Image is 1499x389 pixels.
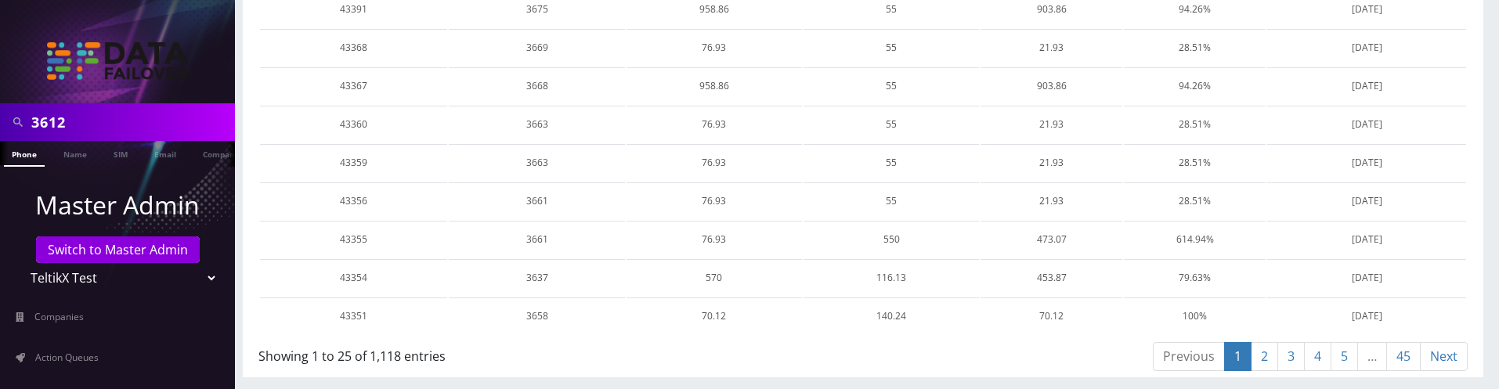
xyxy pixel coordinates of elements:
[627,182,802,219] td: 76.93
[627,106,802,142] td: 76.93
[449,67,624,104] td: 3668
[260,106,447,142] td: 43360
[1124,259,1266,296] td: 79.63%
[35,351,99,364] span: Action Queues
[804,297,979,334] td: 140.24
[981,144,1122,181] td: 21.93
[31,107,231,137] input: Search in Company
[1267,221,1466,258] td: [DATE]
[981,259,1122,296] td: 453.87
[981,297,1122,334] td: 70.12
[1386,342,1421,371] a: 45
[1331,342,1358,371] a: 5
[34,310,84,323] span: Companies
[1124,106,1266,142] td: 28.51%
[627,144,802,181] td: 76.93
[449,182,624,219] td: 3661
[56,141,95,165] a: Name
[260,182,447,219] td: 43356
[449,144,624,181] td: 3663
[804,144,979,181] td: 55
[627,29,802,66] td: 76.93
[449,297,624,334] td: 3658
[804,182,979,219] td: 55
[449,29,624,66] td: 3669
[1277,342,1305,371] a: 3
[627,259,802,296] td: 570
[804,29,979,66] td: 55
[1420,342,1468,371] a: Next
[195,141,247,165] a: Company
[449,259,624,296] td: 3637
[1267,106,1466,142] td: [DATE]
[260,67,447,104] td: 43367
[47,42,188,80] img: TeltikX Test
[260,29,447,66] td: 43368
[1124,144,1266,181] td: 28.51%
[1267,144,1466,181] td: [DATE]
[4,141,45,167] a: Phone
[627,221,802,258] td: 76.93
[981,182,1122,219] td: 21.93
[449,221,624,258] td: 3661
[260,259,447,296] td: 43354
[260,221,447,258] td: 43355
[1267,182,1466,219] td: [DATE]
[1267,29,1466,66] td: [DATE]
[1357,342,1387,371] a: …
[449,106,624,142] td: 3663
[106,141,135,165] a: SIM
[1267,297,1466,334] td: [DATE]
[981,221,1122,258] td: 473.07
[258,340,851,366] div: Showing 1 to 25 of 1,118 entries
[260,144,447,181] td: 43359
[981,67,1122,104] td: 903.86
[981,106,1122,142] td: 21.93
[146,141,184,165] a: Email
[1124,67,1266,104] td: 94.26%
[1267,259,1466,296] td: [DATE]
[36,236,200,263] a: Switch to Master Admin
[1124,221,1266,258] td: 614.94%
[1304,342,1331,371] a: 4
[1124,182,1266,219] td: 28.51%
[627,67,802,104] td: 958.86
[804,259,979,296] td: 116.13
[1124,297,1266,334] td: 100%
[1267,67,1466,104] td: [DATE]
[804,67,979,104] td: 55
[627,297,802,334] td: 70.12
[981,29,1122,66] td: 21.93
[1224,342,1252,371] a: 1
[1251,342,1278,371] a: 2
[804,221,979,258] td: 550
[260,297,447,334] td: 43351
[1124,29,1266,66] td: 28.51%
[804,106,979,142] td: 55
[1153,342,1225,371] a: Previous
